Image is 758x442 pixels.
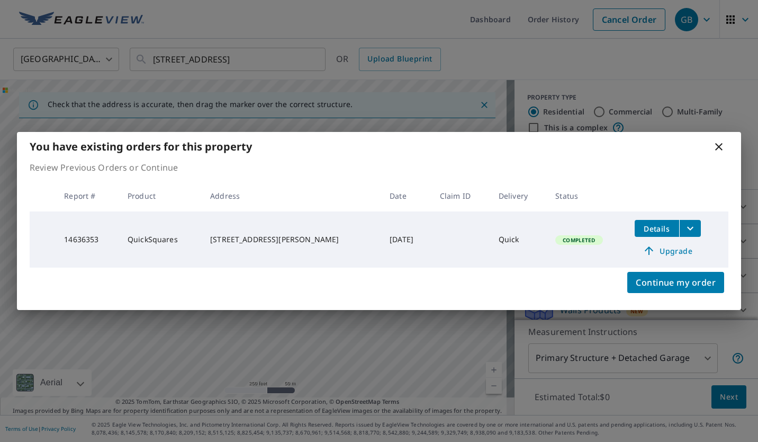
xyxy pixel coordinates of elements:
th: Report # [56,180,119,211]
td: Quick [490,211,547,268]
b: You have existing orders for this property [30,139,252,154]
th: Claim ID [431,180,490,211]
p: Review Previous Orders or Continue [30,161,728,174]
td: [DATE] [381,211,431,268]
th: Delivery [490,180,547,211]
span: Continue my order [636,275,716,290]
th: Address [202,180,381,211]
div: [STREET_ADDRESS][PERSON_NAME] [210,234,373,245]
th: Status [547,180,626,211]
a: Upgrade [635,242,701,259]
td: QuickSquares [119,211,202,268]
button: detailsBtn-14636353 [635,220,679,237]
th: Date [381,180,431,211]
button: Continue my order [627,272,724,293]
span: Details [641,224,673,234]
th: Product [119,180,202,211]
span: Completed [556,236,601,244]
td: 14636353 [56,211,119,268]
button: filesDropdownBtn-14636353 [679,220,701,237]
span: Upgrade [641,244,694,257]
